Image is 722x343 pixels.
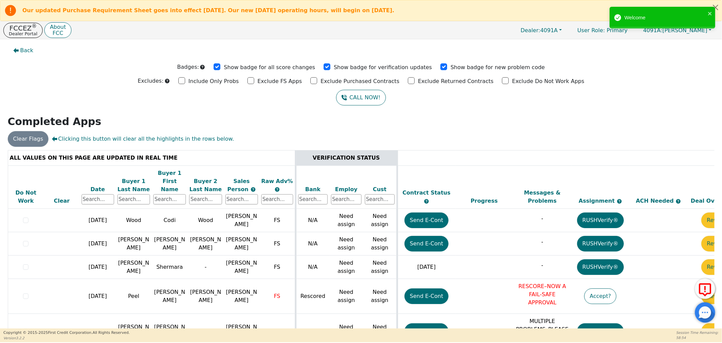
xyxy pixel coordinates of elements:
td: Need assign [363,279,397,314]
div: Do Not Work [10,189,42,205]
span: All Rights Reserved. [92,330,130,335]
span: Dealer: [521,27,540,34]
a: User Role: Primary [571,24,634,37]
td: [PERSON_NAME] [152,232,188,256]
span: [PERSON_NAME] [226,260,257,274]
p: Badges: [177,63,199,71]
b: Our updated Purchase Requirement Sheet goes into effect [DATE]. Our new [DATE] operating hours, w... [22,7,394,14]
td: N/A [296,232,329,256]
td: [DATE] [80,279,116,314]
p: Include Only Probs [189,77,239,85]
span: [PERSON_NAME] [226,289,257,303]
span: FS [274,217,280,223]
input: Search... [261,194,293,204]
p: Excludes: [138,77,163,85]
p: Primary [571,24,634,37]
p: Dealer Portal [9,32,37,36]
button: Report Error to FCC [695,279,715,299]
p: - [515,261,570,269]
td: [DATE] [80,209,116,232]
div: Bank [298,185,328,194]
span: 61 % [270,328,284,334]
span: [PERSON_NAME] [226,236,257,251]
input: Search... [82,194,114,204]
button: RUSHVerify® [577,236,624,251]
td: Rescored [296,279,329,314]
span: [PERSON_NAME] [643,27,707,34]
p: Show badge for verification updates [334,63,432,72]
button: Close alert [709,0,722,14]
p: - [515,215,570,223]
div: Messages & Problems [515,189,570,205]
div: Clear [45,197,78,205]
button: RUSHVerify® [577,323,624,339]
p: Exclude Returned Contracts [418,77,494,85]
td: N/A [296,256,329,279]
p: Session Time Remaining: [676,330,719,335]
td: - [188,256,223,279]
span: 4091A: [643,27,662,34]
div: Cust [365,185,395,194]
td: N/A [296,209,329,232]
td: Wood [116,209,152,232]
td: Wood [188,209,223,232]
p: RESCORE–NOW A FAIL-SAFE APPROVAL [515,282,570,307]
p: Show badge for new problem code [451,63,545,72]
button: Dealer:4091A [513,25,569,36]
p: FCCEZ [9,25,37,32]
span: [PERSON_NAME] [226,324,257,338]
input: Search... [298,194,328,204]
div: Buyer 1 First Name [153,169,186,194]
button: Send E-Cont [404,288,449,304]
span: Assignment [579,198,617,204]
button: FCCEZ®Dealer Portal [3,23,43,38]
p: FCC [50,31,66,36]
td: [PERSON_NAME] [152,279,188,314]
span: User Role : [577,27,605,34]
div: VERIFICATION STATUS [298,154,395,162]
p: Exclude Do Not Work Apps [512,77,584,85]
td: Need assign [329,256,363,279]
button: Accept? [584,288,616,304]
span: FS [274,240,280,247]
p: Exclude FS Apps [258,77,302,85]
div: ALL VALUES ON THIS PAGE ARE UPDATED IN REAL TIME [10,154,293,162]
p: - [515,238,570,246]
p: Version 3.2.2 [3,336,130,341]
strong: Completed Apps [8,116,102,127]
input: Search... [153,194,186,204]
p: Show badge for all score changes [224,63,315,72]
td: Need assign [329,232,363,256]
input: Search... [365,194,395,204]
td: Need assign [329,279,363,314]
p: 58:54 [676,335,719,340]
td: [DATE] [397,256,455,279]
td: Shermara [152,256,188,279]
td: Need assign [329,209,363,232]
button: AboutFCC [44,22,71,38]
button: Clear Flags [8,131,49,147]
input: Search... [117,194,150,204]
a: CALL NOW! [336,90,386,105]
p: Exclude Purchased Contracts [321,77,399,85]
input: Search... [225,194,258,204]
span: Sales Person [227,178,250,193]
button: close [708,9,713,17]
div: Employ [331,185,362,194]
button: Send E-Cont [404,323,449,339]
p: Copyright © 2015- 2025 First Credit Corporation. [3,330,130,336]
span: Contract Status [402,189,451,196]
sup: ® [32,23,37,29]
div: Date [82,185,114,194]
button: Send E-Cont [404,236,449,251]
td: [PERSON_NAME] [116,256,152,279]
div: Buyer 2 Last Name [189,177,222,194]
input: Search... [189,194,222,204]
input: Search... [331,194,362,204]
div: Buyer 1 Last Name [117,177,150,194]
button: Send E-Cont [404,213,449,228]
button: RUSHVerify® [577,259,624,275]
